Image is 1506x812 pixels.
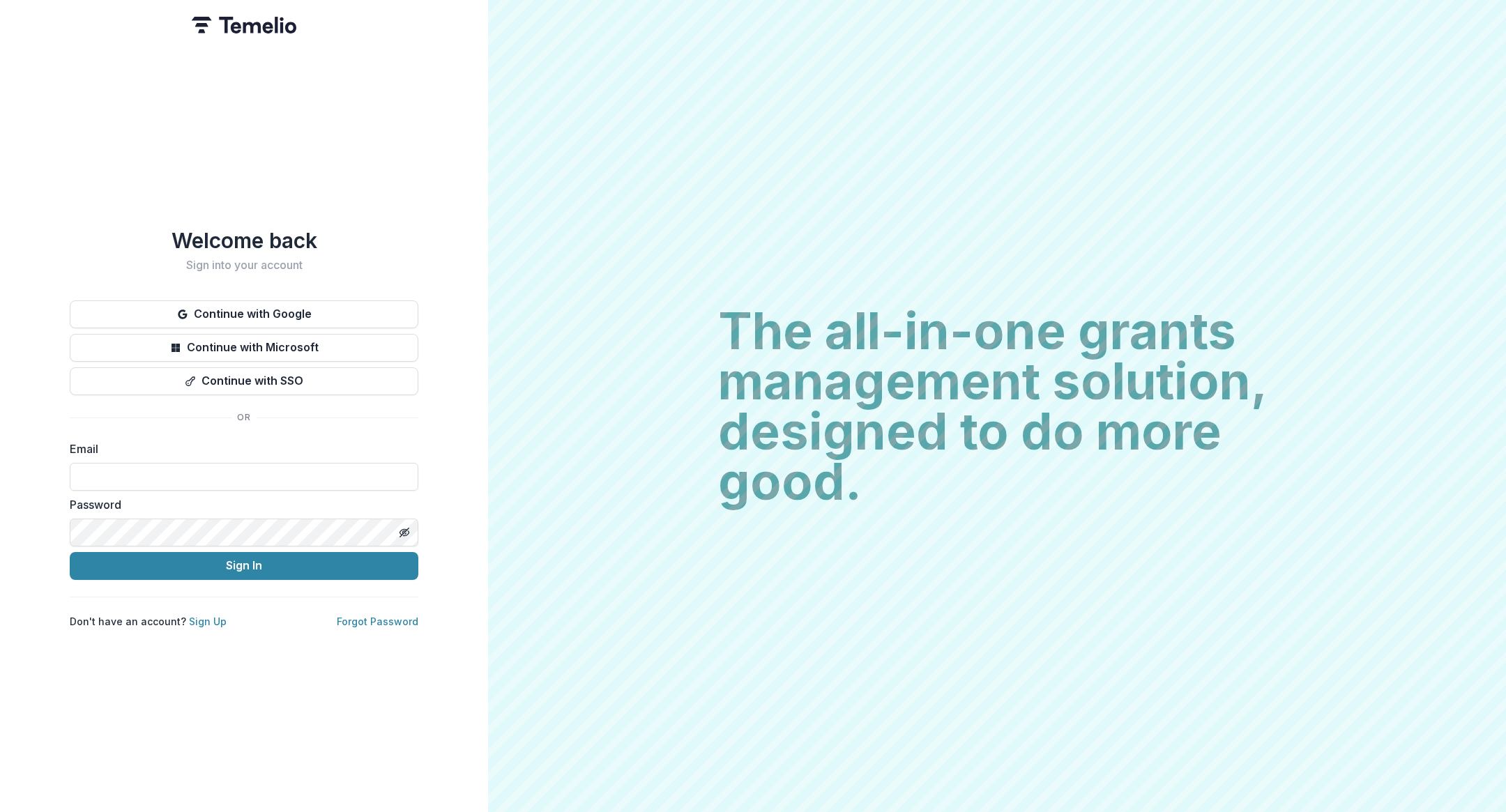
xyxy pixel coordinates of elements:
[70,228,418,253] h1: Welcome back
[192,17,296,33] img: Temelio
[70,259,418,272] h2: Sign into your account
[70,441,410,457] label: Email
[70,552,418,580] button: Sign In
[70,367,418,395] button: Continue with SSO
[70,496,410,513] label: Password
[70,614,227,629] p: Don't have an account?
[189,615,227,627] a: Sign Up
[393,521,416,544] button: Toggle password visibility
[337,615,418,627] a: Forgot Password
[70,334,418,362] button: Continue with Microsoft
[70,300,418,328] button: Continue with Google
